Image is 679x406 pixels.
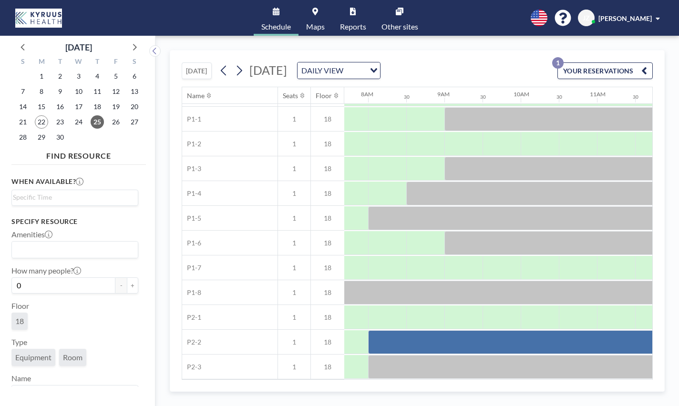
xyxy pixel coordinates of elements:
[65,41,92,54] div: [DATE]
[14,56,32,69] div: S
[249,63,287,77] span: [DATE]
[128,100,141,113] span: Saturday, September 20, 2025
[182,288,201,297] span: P1-8
[15,9,62,28] img: organization-logo
[306,23,325,30] span: Maps
[182,264,201,272] span: P1-7
[15,316,24,326] span: 18
[125,56,144,69] div: S
[261,23,291,30] span: Schedule
[12,386,138,402] div: Search for option
[311,239,344,247] span: 18
[552,57,564,69] p: 1
[72,85,85,98] span: Wednesday, September 10, 2025
[88,56,106,69] div: T
[311,338,344,346] span: 18
[128,70,141,83] span: Saturday, September 6, 2025
[109,85,123,98] span: Friday, September 12, 2025
[35,85,48,98] span: Monday, September 8, 2025
[128,115,141,129] span: Saturday, September 27, 2025
[340,23,366,30] span: Reports
[182,115,201,123] span: P1-1
[109,100,123,113] span: Friday, September 19, 2025
[53,100,67,113] span: Tuesday, September 16, 2025
[311,140,344,148] span: 18
[633,94,638,100] div: 30
[11,217,138,226] h3: Specify resource
[316,91,332,100] div: Floor
[11,374,31,383] label: Name
[311,313,344,322] span: 18
[361,91,373,98] div: 8AM
[182,363,201,371] span: P2-3
[13,192,133,203] input: Search for option
[278,239,310,247] span: 1
[278,189,310,198] span: 1
[278,214,310,223] span: 1
[480,94,486,100] div: 30
[16,100,30,113] span: Sunday, September 14, 2025
[12,242,138,258] div: Search for option
[70,56,88,69] div: W
[556,94,562,100] div: 30
[91,70,104,83] span: Thursday, September 4, 2025
[15,353,51,362] span: Equipment
[278,140,310,148] span: 1
[311,164,344,173] span: 18
[11,230,52,239] label: Amenities
[91,115,104,129] span: Thursday, September 25, 2025
[437,91,450,98] div: 9AM
[598,14,652,22] span: [PERSON_NAME]
[311,214,344,223] span: 18
[311,288,344,297] span: 18
[32,56,51,69] div: M
[514,91,529,98] div: 10AM
[106,56,125,69] div: F
[11,147,146,161] h4: FIND RESOURCE
[590,91,606,98] div: 11AM
[278,264,310,272] span: 1
[278,338,310,346] span: 1
[11,337,27,347] label: Type
[182,62,212,79] button: [DATE]
[63,353,82,362] span: Room
[311,264,344,272] span: 18
[53,115,67,129] span: Tuesday, September 23, 2025
[311,115,344,123] span: 18
[283,91,298,100] div: Seats
[12,190,138,204] div: Search for option
[72,115,85,129] span: Wednesday, September 24, 2025
[35,70,48,83] span: Monday, September 1, 2025
[278,115,310,123] span: 1
[13,244,133,256] input: Search for option
[278,363,310,371] span: 1
[35,115,48,129] span: Monday, September 22, 2025
[311,363,344,371] span: 18
[72,100,85,113] span: Wednesday, September 17, 2025
[16,131,30,144] span: Sunday, September 28, 2025
[182,313,201,322] span: P2-1
[557,62,653,79] button: YOUR RESERVATIONS1
[583,14,590,22] span: JZ
[53,70,67,83] span: Tuesday, September 2, 2025
[115,277,127,294] button: -
[127,277,138,294] button: +
[299,64,345,77] span: DAILY VIEW
[35,131,48,144] span: Monday, September 29, 2025
[187,91,205,100] div: Name
[109,115,123,129] span: Friday, September 26, 2025
[182,189,201,198] span: P1-4
[346,64,364,77] input: Search for option
[182,164,201,173] span: P1-3
[91,100,104,113] span: Thursday, September 18, 2025
[128,85,141,98] span: Saturday, September 13, 2025
[311,189,344,198] span: 18
[11,301,29,311] label: Floor
[182,214,201,223] span: P1-5
[72,70,85,83] span: Wednesday, September 3, 2025
[298,62,380,79] div: Search for option
[278,164,310,173] span: 1
[91,85,104,98] span: Thursday, September 11, 2025
[11,266,81,275] label: How many people?
[53,131,67,144] span: Tuesday, September 30, 2025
